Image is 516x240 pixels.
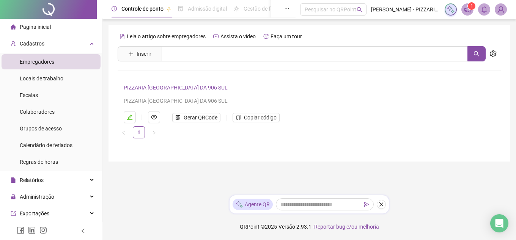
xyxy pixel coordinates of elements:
li: 1 [133,126,145,138]
span: Assista o vídeo [220,33,256,39]
a: 1 [133,127,145,138]
span: instagram [39,226,47,234]
a: PIZZARIA [GEOGRAPHIC_DATA] DA 906 SUL [124,85,228,91]
footer: QRPoint © 2025 - 2.93.1 - [102,213,516,240]
span: Administração [20,194,54,200]
span: search [357,7,362,13]
button: left [118,126,130,138]
div: PIZZARIA [GEOGRAPHIC_DATA] DA 906 SUL [124,97,469,105]
span: Escalas [20,92,38,98]
span: Gerar QRCode [184,113,217,122]
span: left [80,228,86,234]
span: Relatórios [20,177,44,183]
span: Página inicial [20,24,51,30]
span: [PERSON_NAME] - PIZZARIA [GEOGRAPHIC_DATA] DA 906 SUL [371,5,440,14]
span: Grupos de acesso [20,125,62,132]
img: sparkle-icon.fc2bf0ac1784a2077858766a79e2daf3.svg [447,5,455,14]
span: edit [127,114,133,120]
span: Calendário de feriados [20,142,72,148]
span: search [474,51,480,57]
span: send [364,202,369,207]
span: right [152,130,156,135]
span: Colaboradores [20,109,55,115]
span: Locais de trabalho [20,75,63,82]
span: Controle de ponto [121,6,164,12]
span: copy [236,115,241,120]
span: export [11,211,16,216]
span: Versão [278,224,295,230]
span: clock-circle [112,6,117,11]
span: Leia o artigo sobre empregadores [127,33,206,39]
span: setting [490,50,497,57]
span: youtube [213,34,219,39]
span: pushpin [167,7,171,11]
span: Reportar bug e/ou melhoria [314,224,379,230]
span: notification [464,6,471,13]
button: right [148,126,160,138]
span: left [121,130,126,135]
span: Copiar código [244,113,277,122]
button: Inserir [122,48,157,60]
span: file [11,177,16,183]
span: Admissão digital [188,6,227,12]
span: bell [481,6,488,13]
span: close [379,202,384,207]
span: eye [151,114,157,120]
img: 94990 [495,4,507,15]
span: Exportações [20,210,49,216]
span: file-text [120,34,125,39]
span: file-done [178,6,183,11]
span: lock [11,194,16,199]
span: qrcode [175,115,181,120]
img: sparkle-icon.fc2bf0ac1784a2077858766a79e2daf3.svg [236,201,243,209]
button: Gerar QRCode [172,113,220,122]
span: Regras de horas [20,159,58,165]
span: ellipsis [284,6,289,11]
span: history [263,34,269,39]
span: sun [234,6,239,11]
span: Gestão de férias [244,6,282,12]
span: Empregadores [20,59,54,65]
span: plus [128,51,134,56]
button: Copiar código [233,113,280,122]
div: Open Intercom Messenger [490,214,508,232]
span: 1 [470,3,473,9]
li: Página anterior [118,126,130,138]
span: facebook [17,226,24,234]
span: Cadastros [20,41,44,47]
span: Inserir [137,50,151,58]
span: home [11,24,16,30]
span: linkedin [28,226,36,234]
span: Faça um tour [271,33,302,39]
div: Agente QR [233,199,273,210]
sup: 1 [468,2,475,10]
li: Próxima página [148,126,160,138]
span: user-add [11,41,16,46]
